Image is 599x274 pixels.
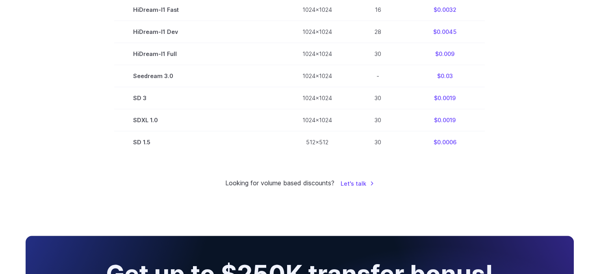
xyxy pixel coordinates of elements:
[114,21,284,43] td: HiDream-I1 Dev
[405,131,485,153] td: $0.0006
[405,43,485,65] td: $0.009
[351,109,405,131] td: 30
[405,87,485,109] td: $0.0019
[351,65,405,87] td: -
[351,21,405,43] td: 28
[341,179,374,188] a: Let's talk
[114,87,284,109] td: SD 3
[284,43,351,65] td: 1024x1024
[114,65,284,87] td: Seedream 3.0
[405,65,485,87] td: $0.03
[351,87,405,109] td: 30
[114,43,284,65] td: HiDream-I1 Full
[284,109,351,131] td: 1024x1024
[284,21,351,43] td: 1024x1024
[405,109,485,131] td: $0.0019
[405,21,485,43] td: $0.0045
[351,43,405,65] td: 30
[114,131,284,153] td: SD 1.5
[351,131,405,153] td: 30
[284,131,351,153] td: 512x512
[284,87,351,109] td: 1024x1024
[225,178,334,188] small: Looking for volume based discounts?
[114,109,284,131] td: SDXL 1.0
[284,65,351,87] td: 1024x1024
